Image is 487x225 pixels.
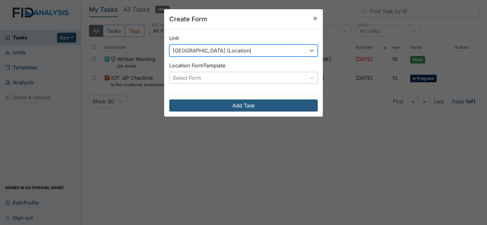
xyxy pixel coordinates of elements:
[173,47,251,54] div: [GEOGRAPHIC_DATA] (Location)
[173,74,201,82] div: Select Form
[169,62,225,69] label: Location Form Template
[308,9,323,27] button: Close
[169,34,179,42] label: Unit
[169,14,207,24] h5: Create Form
[313,13,318,23] span: ×
[169,99,318,112] button: Add Task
